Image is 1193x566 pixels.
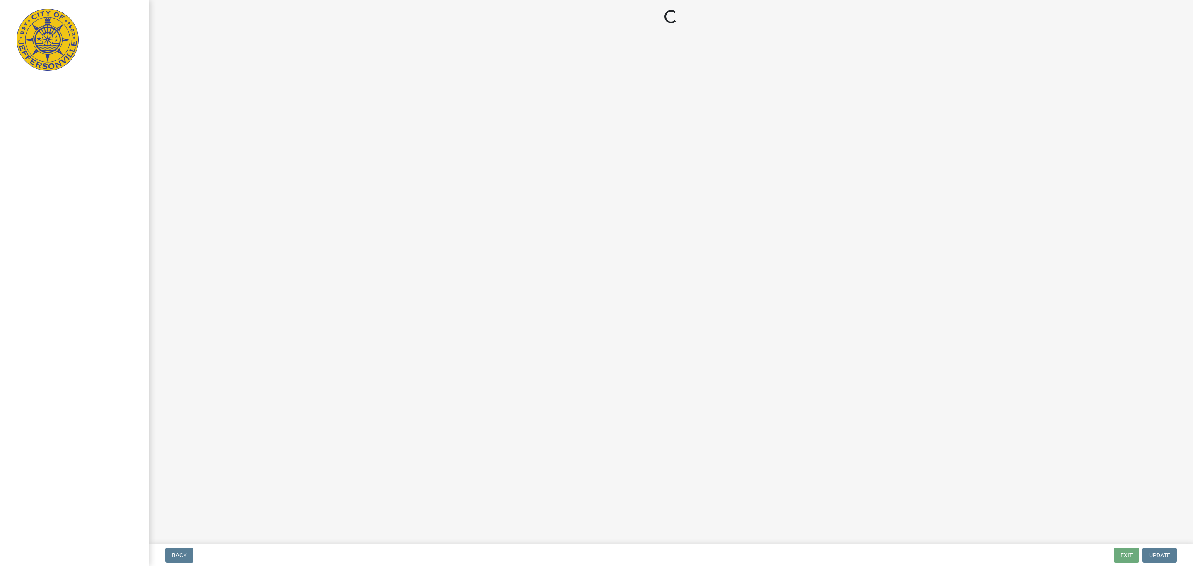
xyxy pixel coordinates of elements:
[1114,548,1139,563] button: Exit
[1142,548,1177,563] button: Update
[17,9,79,71] img: City of Jeffersonville, Indiana
[165,548,193,563] button: Back
[172,552,187,559] span: Back
[1149,552,1170,559] span: Update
